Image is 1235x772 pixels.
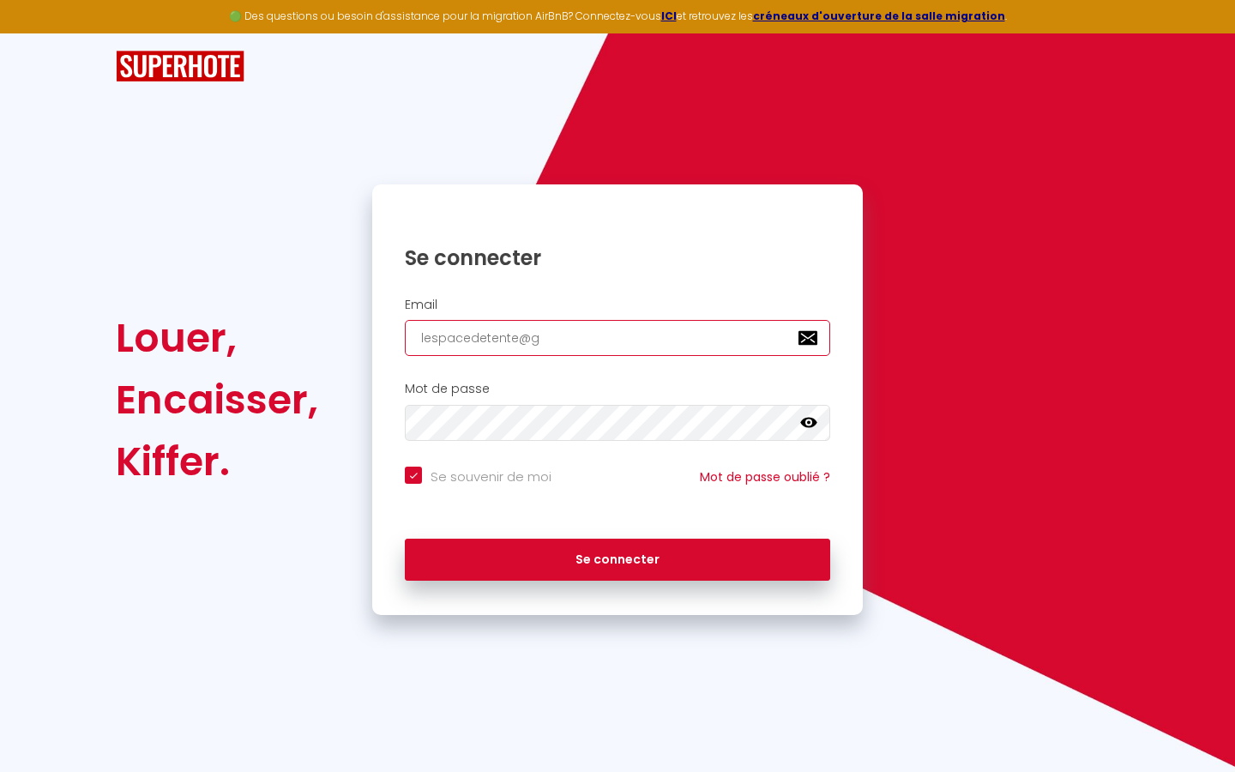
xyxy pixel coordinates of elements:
[116,369,318,431] div: Encaisser,
[753,9,1005,23] a: créneaux d'ouverture de la salle migration
[405,298,830,312] h2: Email
[14,7,65,58] button: Ouvrir le widget de chat LiveChat
[405,382,830,396] h2: Mot de passe
[116,307,318,369] div: Louer,
[116,431,318,492] div: Kiffer.
[700,468,830,486] a: Mot de passe oublié ?
[405,244,830,271] h1: Se connecter
[405,539,830,582] button: Se connecter
[661,9,677,23] a: ICI
[405,320,830,356] input: Ton Email
[116,51,244,82] img: SuperHote logo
